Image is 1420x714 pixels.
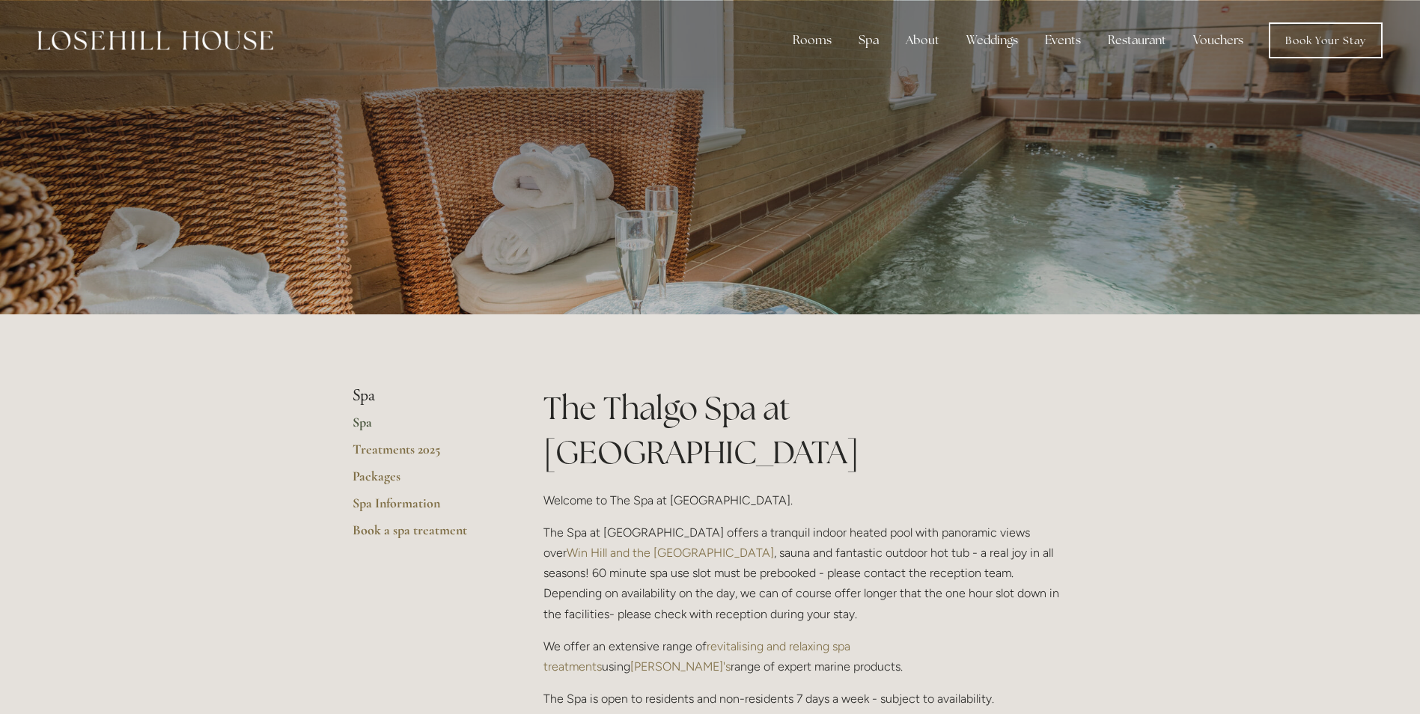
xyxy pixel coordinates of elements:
[353,468,496,495] a: Packages
[1269,22,1383,58] a: Book Your Stay
[630,659,731,674] a: [PERSON_NAME]'s
[353,414,496,441] a: Spa
[1181,25,1255,55] a: Vouchers
[847,25,891,55] div: Spa
[543,522,1068,624] p: The Spa at [GEOGRAPHIC_DATA] offers a tranquil indoor heated pool with panoramic views over , sau...
[1033,25,1093,55] div: Events
[353,522,496,549] a: Book a spa treatment
[543,490,1068,510] p: Welcome to The Spa at [GEOGRAPHIC_DATA].
[353,441,496,468] a: Treatments 2025
[353,386,496,406] li: Spa
[894,25,951,55] div: About
[781,25,844,55] div: Rooms
[567,546,774,560] a: Win Hill and the [GEOGRAPHIC_DATA]
[353,495,496,522] a: Spa Information
[37,31,273,50] img: Losehill House
[543,689,1068,709] p: The Spa is open to residents and non-residents 7 days a week - subject to availability.
[543,636,1068,677] p: We offer an extensive range of using range of expert marine products.
[543,386,1068,475] h1: The Thalgo Spa at [GEOGRAPHIC_DATA]
[954,25,1030,55] div: Weddings
[1096,25,1178,55] div: Restaurant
